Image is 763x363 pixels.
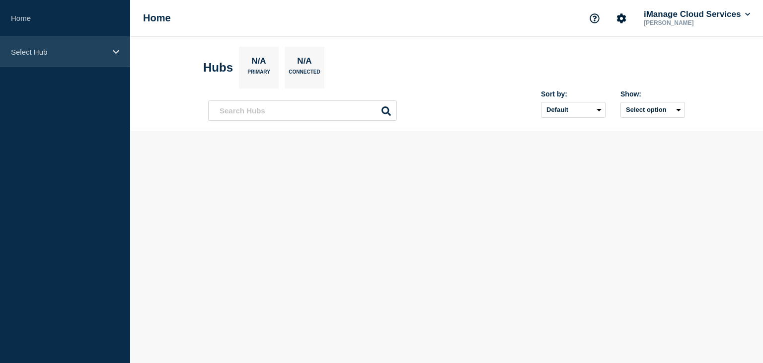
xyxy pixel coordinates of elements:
button: Account settings [611,8,632,29]
div: Sort by: [541,90,606,98]
h1: Home [143,12,171,24]
p: Select Hub [11,48,106,56]
button: Support [584,8,605,29]
p: Primary [247,69,270,80]
div: Show: [620,90,685,98]
h2: Hubs [203,61,233,75]
p: N/A [248,56,270,69]
p: [PERSON_NAME] [642,19,745,26]
input: Search Hubs [208,100,397,121]
p: N/A [294,56,315,69]
button: Select option [620,102,685,118]
p: Connected [289,69,320,80]
select: Sort by [541,102,606,118]
button: iManage Cloud Services [642,9,752,19]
